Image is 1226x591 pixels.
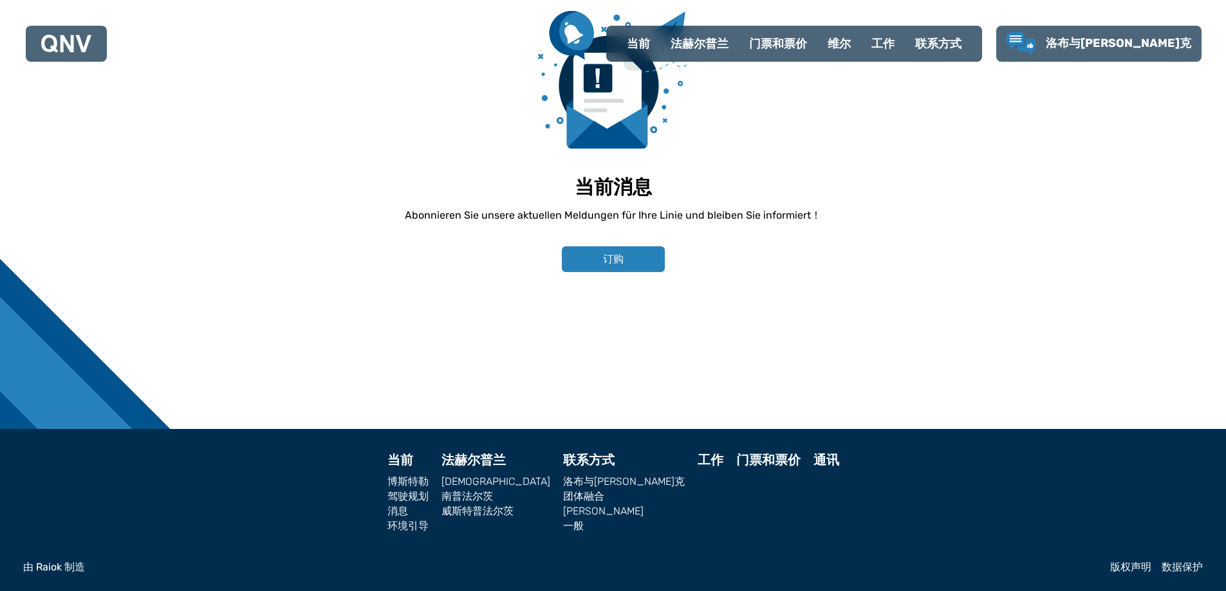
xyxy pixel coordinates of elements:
[563,491,685,502] a: 团体融合
[813,452,839,468] a: 通讯
[441,491,550,502] a: 南普法尔茨
[441,490,493,502] font: 南普法尔茨
[441,477,550,487] a: [DEMOGRAPHIC_DATA]
[627,37,650,51] font: 当前
[871,37,895,51] font: 工作
[915,37,961,51] font: 联系方式
[617,27,660,60] a: 当前
[1162,561,1203,573] font: 数据保护
[23,562,1100,572] a: 由 Raiok 制造
[405,209,821,221] font: Abonnieren Sie unsere aktuellen Meldungen für Ihre Linie und bleiben Sie informiert！
[387,521,429,531] a: 环境引导
[739,27,817,60] a: 门票和票价
[387,490,429,502] font: 驾驶规划
[603,253,624,265] font: 订购
[563,452,615,468] a: 联系方式
[538,11,689,149] img: 通讯
[1162,562,1203,572] a: 数据保护
[387,477,429,487] a: 博斯特勒
[563,521,685,531] a: 一般
[387,452,413,468] a: 当前
[660,27,739,60] a: 法赫尔普兰
[575,176,652,199] font: 当前消息
[441,506,550,516] a: 威斯特普法尔茨
[671,37,729,51] font: 法赫尔普兰
[563,505,644,517] font: [PERSON_NAME]
[563,490,604,502] font: 团体融合
[1110,562,1151,572] a: 版权声明
[1007,32,1191,55] a: 洛布与克里蒂克
[736,452,801,468] a: 门票和票价
[861,27,905,60] a: 工作
[562,246,665,272] button: 订购
[749,37,807,51] font: 门票和票价
[387,520,429,532] font: 环境引导
[817,27,861,60] a: 维尔
[387,475,429,487] font: 博斯特勒
[441,505,514,517] font: 威斯特普法尔茨
[563,477,685,487] a: 洛布与[PERSON_NAME]克
[905,27,972,60] a: 联系方式
[563,506,685,516] a: [PERSON_NAME]
[698,452,723,468] a: 工作
[41,31,91,57] a: QNV 标志
[23,561,85,573] font: 由 Raiok 制造
[563,520,584,532] font: 一般
[1110,561,1151,573] font: 版权声明
[387,505,408,517] font: 消息
[41,35,91,53] img: QNV 标志
[387,491,429,502] a: 驾驶规划
[441,452,506,468] a: 法赫尔普兰
[563,475,685,487] font: 洛布与[PERSON_NAME]克
[828,37,851,51] font: 维尔
[387,506,429,516] a: 消息
[441,475,550,487] font: [DEMOGRAPHIC_DATA]
[1046,36,1191,50] font: 洛布与[PERSON_NAME]克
